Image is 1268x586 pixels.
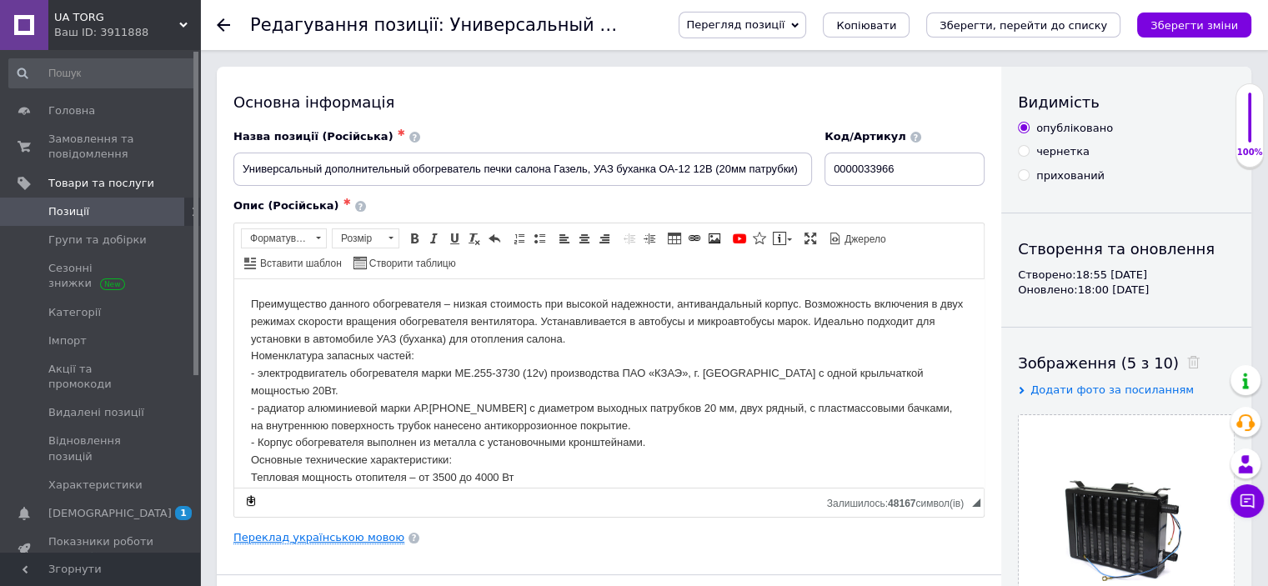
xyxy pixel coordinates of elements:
[233,531,404,544] a: Переклад українською мовою
[217,18,230,32] div: Повернутися назад
[258,257,342,271] span: Вставити шаблон
[1018,238,1235,259] div: Створення та оновлення
[485,229,504,248] a: Повернути (Ctrl+Z)
[1030,383,1194,396] span: Додати фото за посиланням
[1018,353,1235,373] div: Зображення (5 з 10)
[48,478,143,493] span: Характеристики
[1036,168,1105,183] div: прихований
[1150,19,1238,32] i: Зберегти зміни
[824,130,906,143] span: Код/Артикул
[241,228,327,248] a: Форматування
[48,103,95,118] span: Головна
[940,19,1107,32] i: Зберегти, перейти до списку
[575,229,594,248] a: По центру
[48,534,154,564] span: Показники роботи компанії
[640,229,659,248] a: Збільшити відступ
[343,197,351,208] span: ✱
[1230,484,1264,518] button: Чат з покупцем
[826,229,889,248] a: Джерело
[48,362,154,392] span: Акції та промокоди
[351,253,459,272] a: Створити таблицю
[233,199,339,212] span: Опис (Російська)
[398,128,405,138] span: ✱
[48,204,89,219] span: Позиції
[685,229,704,248] a: Вставити/Редагувати посилання (Ctrl+L)
[333,229,383,248] span: Розмір
[1018,92,1235,113] div: Видимість
[801,229,819,248] a: Максимізувати
[8,58,197,88] input: Пошук
[888,498,915,509] span: 48167
[233,130,393,143] span: Назва позиції (Російська)
[730,229,749,248] a: Додати відео з YouTube
[48,176,154,191] span: Товари та послуги
[1018,268,1235,283] div: Створено: 18:55 [DATE]
[54,25,200,40] div: Ваш ID: 3911888
[48,305,101,320] span: Категорії
[1036,121,1113,136] div: опубліковано
[823,13,910,38] button: Копіювати
[1235,83,1264,168] div: 100% Якість заповнення
[842,233,886,247] span: Джерело
[175,506,192,520] span: 1
[686,18,784,31] span: Перегляд позиції
[555,229,574,248] a: По лівому краю
[926,13,1120,38] button: Зберегти, перейти до списку
[445,229,464,248] a: Підкреслений (Ctrl+U)
[465,229,484,248] a: Видалити форматування
[1236,147,1263,158] div: 100%
[530,229,549,248] a: Вставити/видалити маркований список
[595,229,614,248] a: По правому краю
[705,229,724,248] a: Зображення
[234,279,984,488] iframe: Редактор, 089D4751-1BBA-4710-B587-998A1D9CAFD6
[827,493,972,509] div: Кiлькiсть символiв
[233,92,985,113] div: Основна інформація
[332,228,399,248] a: Розмір
[242,229,310,248] span: Форматування
[750,229,769,248] a: Вставити іконку
[48,333,87,348] span: Імпорт
[510,229,529,248] a: Вставити/видалити нумерований список
[48,433,154,463] span: Відновлення позицій
[665,229,684,248] a: Таблиця
[54,10,179,25] span: UA TORG
[242,253,344,272] a: Вставити шаблон
[405,229,424,248] a: Жирний (Ctrl+B)
[242,492,260,510] a: Зробити резервну копію зараз
[48,233,147,248] span: Групи та добірки
[233,153,812,186] input: Наприклад, H&M жіноча сукня зелена 38 розмір вечірня максі з блискітками
[972,498,980,507] span: Потягніть для зміни розмірів
[620,229,639,248] a: Зменшити відступ
[1018,283,1235,298] div: Оновлено: 18:00 [DATE]
[48,506,172,521] span: [DEMOGRAPHIC_DATA]
[836,19,896,32] span: Копіювати
[48,405,144,420] span: Видалені позиції
[367,257,456,271] span: Створити таблицю
[770,229,794,248] a: Вставити повідомлення
[425,229,444,248] a: Курсив (Ctrl+I)
[1137,13,1251,38] button: Зберегти зміни
[48,132,154,162] span: Замовлення та повідомлення
[48,261,154,291] span: Сезонні знижки
[1036,144,1090,159] div: чернетка
[17,17,733,468] body: Редактор, 089D4751-1BBA-4710-B587-998A1D9CAFD6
